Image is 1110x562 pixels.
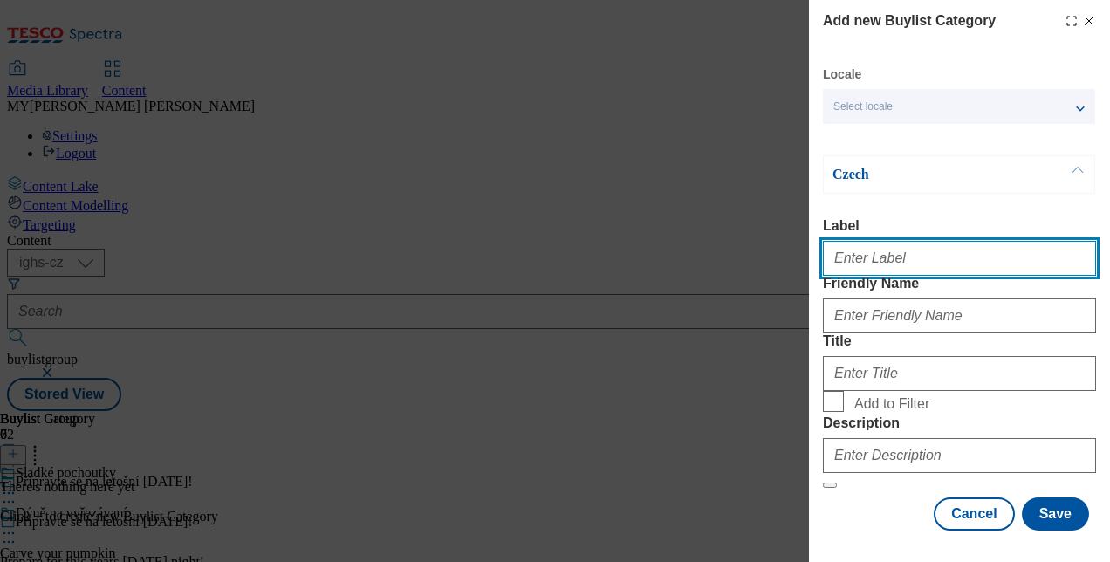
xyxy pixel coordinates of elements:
[823,10,1096,531] div: Modal
[823,10,996,31] h4: Add new Buylist Category
[823,241,1096,276] input: Enter Label
[832,166,1016,183] p: Czech
[823,298,1096,333] input: Enter Friendly Name
[823,70,861,79] label: Locale
[823,218,1096,234] label: Label
[833,100,893,113] span: Select locale
[1022,497,1089,531] button: Save
[823,438,1096,473] input: Enter Description
[823,89,1095,124] button: Select locale
[823,333,1096,349] label: Title
[823,415,1096,431] label: Description
[823,356,1096,391] input: Enter Title
[934,497,1014,531] button: Cancel
[854,396,929,412] span: Add to Filter
[823,276,1096,291] label: Friendly Name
